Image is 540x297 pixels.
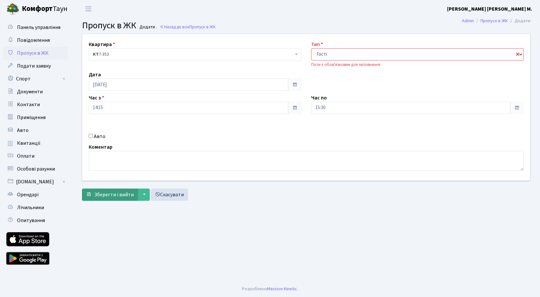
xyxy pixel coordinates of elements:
[17,101,40,108] span: Контакти
[22,4,67,14] span: Таун
[3,175,67,188] a: [DOMAIN_NAME]
[93,51,293,58] span: <b>КТ</b>&nbsp;&nbsp;&nbsp;&nbsp;7-353
[508,17,530,24] li: Додати
[447,5,532,13] a: [PERSON_NAME] [PERSON_NAME] М.
[151,189,188,201] a: Скасувати
[17,127,29,134] span: Авто
[267,285,297,292] a: Massive Kinetic
[22,4,53,14] b: Комфорт
[17,217,45,224] span: Опитування
[17,165,55,172] span: Особові рахунки
[160,24,216,30] a: Назад до всіхПропуск в ЖК
[89,94,104,102] label: Час з
[17,153,34,160] span: Оплати
[17,62,51,70] span: Подати заявку
[17,191,39,198] span: Орендарі
[3,60,67,72] a: Подати заявку
[17,204,44,211] span: Лічильники
[3,188,67,201] a: Орендарі
[93,51,99,58] b: КТ
[82,19,136,32] span: Пропуск в ЖК
[80,4,96,14] button: Переключити навігацію
[3,98,67,111] a: Контакти
[3,72,67,85] a: Спорт
[3,150,67,162] a: Оплати
[3,137,67,150] a: Квитанції
[3,21,67,34] a: Панель управління
[138,24,157,30] small: Додати .
[481,17,508,24] a: Пропуск в ЖК
[3,111,67,124] a: Приміщення
[311,41,323,48] label: Тип
[89,71,101,79] label: Дата
[17,37,50,44] span: Повідомлення
[3,214,67,227] a: Опитування
[89,143,113,151] label: Коментар
[3,201,67,214] a: Лічильники
[3,85,67,98] a: Документи
[3,47,67,60] a: Пропуск в ЖК
[94,133,105,140] label: Авто
[3,124,67,137] a: Авто
[89,41,115,48] label: Квартира
[17,88,43,95] span: Документи
[242,285,298,292] div: Розроблено .
[89,48,301,60] span: <b>КТ</b>&nbsp;&nbsp;&nbsp;&nbsp;7-353
[3,162,67,175] a: Особові рахунки
[17,114,46,121] span: Приміщення
[3,34,67,47] a: Повідомлення
[94,191,134,198] span: Зберегти і вийти
[452,14,540,28] nav: breadcrumb
[311,62,524,68] div: Поле є обов'язковим для заповнення.
[17,140,40,147] span: Квитанції
[17,50,49,57] span: Пропуск в ЖК
[6,3,19,15] img: logo.png
[82,189,138,201] button: Зберегти і вийти
[462,17,474,24] a: Admin
[17,24,60,31] span: Панель управління
[189,24,216,30] span: Пропуск в ЖК
[311,94,327,102] label: Час по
